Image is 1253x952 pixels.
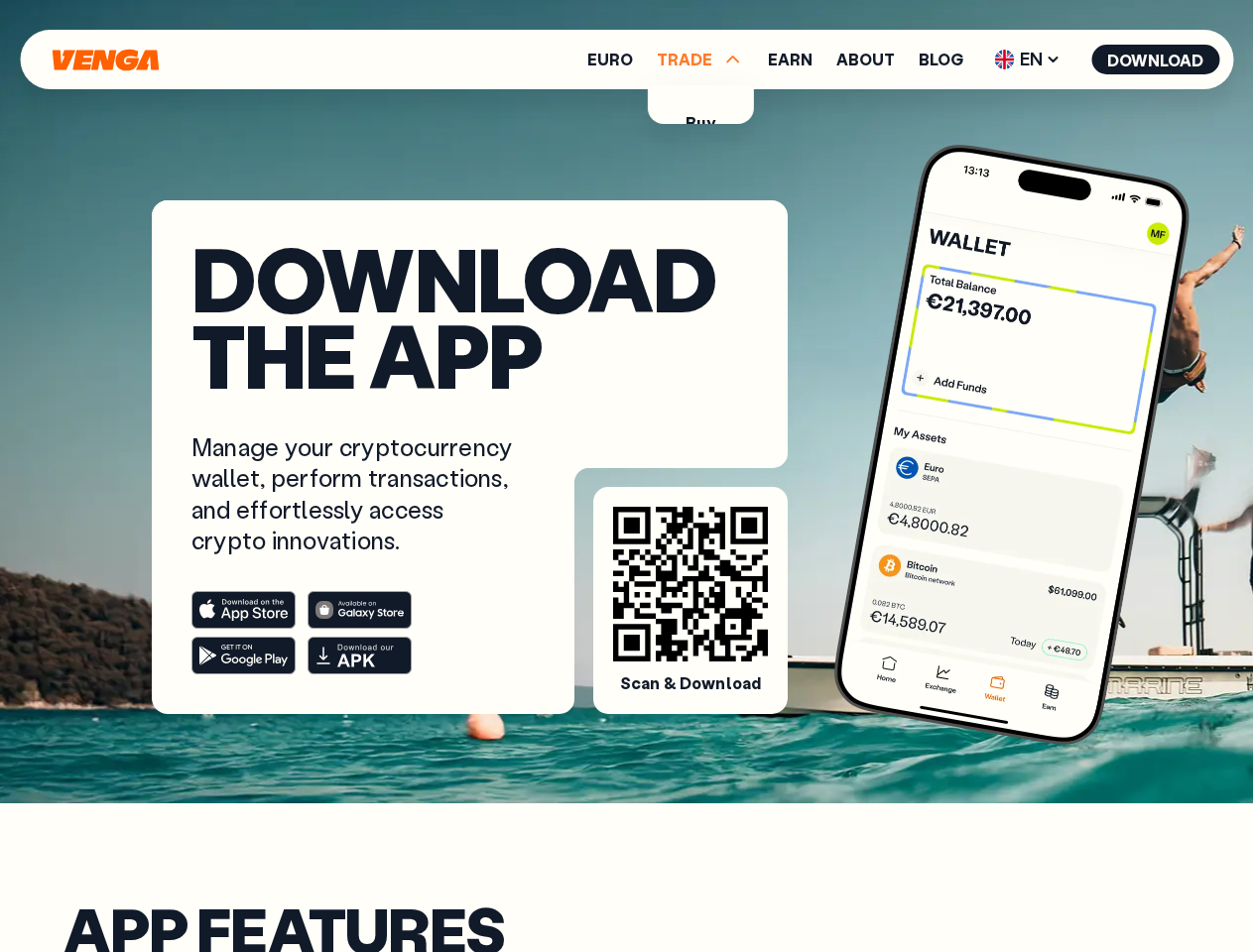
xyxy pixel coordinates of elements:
[657,48,744,71] span: TRADE
[686,112,714,133] a: Buy
[836,52,895,67] a: About
[768,52,813,67] a: Earn
[994,50,1014,69] img: flag-uk
[191,240,748,392] h1: Download the app
[50,49,161,71] svg: Home
[827,138,1196,752] img: phone
[987,44,1067,75] span: EN
[587,52,633,67] a: Euro
[620,673,761,694] span: Scan & Download
[1091,45,1219,74] button: Download
[919,52,963,67] a: Blog
[657,52,712,67] span: TRADE
[191,431,517,555] p: Manage your cryptocurrency wallet, perform transactions, and effortlessly access crypto innovations.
